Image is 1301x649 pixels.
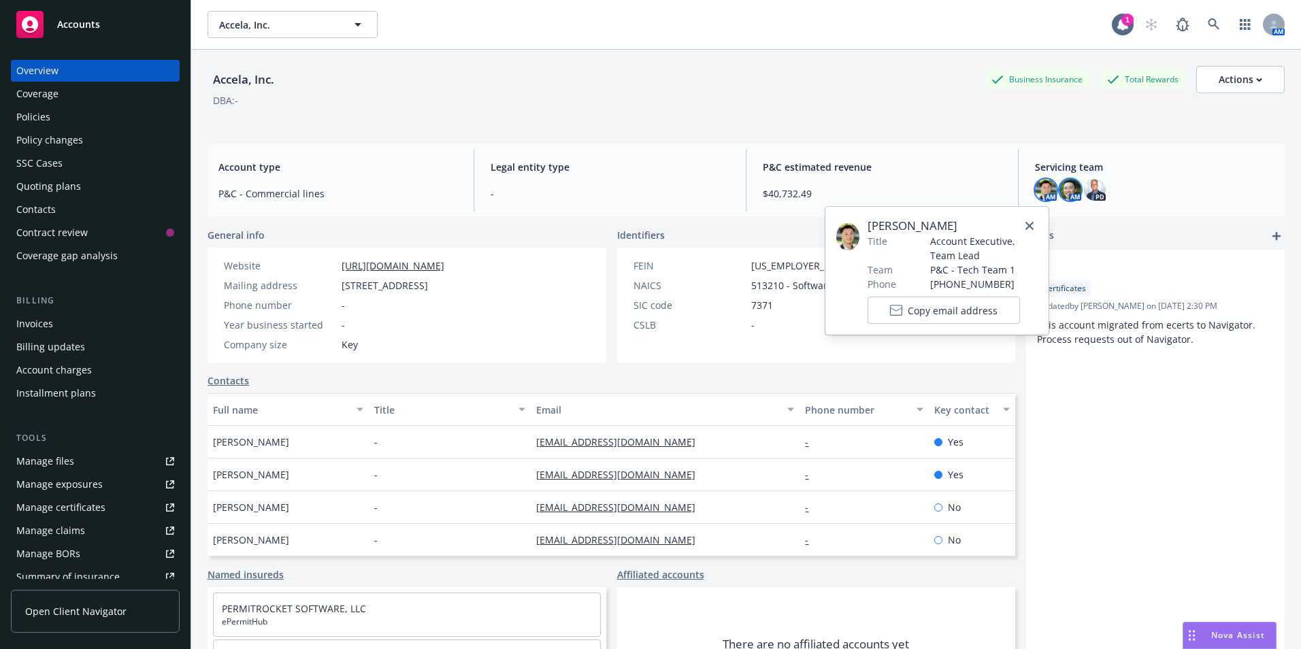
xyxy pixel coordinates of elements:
span: P&C - Commercial lines [218,186,457,201]
div: FEIN [633,259,746,273]
span: Title [868,234,887,248]
span: Yes [948,435,964,449]
div: Coverage gap analysis [16,245,118,267]
a: PERMITROCKET SOFTWARE, LLC [222,602,366,615]
span: P&C estimated revenue [763,160,1002,174]
a: Invoices [11,313,180,335]
a: Contacts [11,199,180,220]
a: Search [1200,11,1228,38]
div: Actions [1219,67,1262,93]
span: Account type [218,160,457,174]
img: photo [1059,179,1081,201]
div: Installment plans [16,382,96,404]
span: Key [342,337,358,352]
a: Start snowing [1138,11,1165,38]
span: [PERSON_NAME] [213,533,289,547]
span: Team [868,263,893,277]
span: This account migrated from ecerts to Navigator. Process requests out of Navigator. [1037,318,1258,346]
a: Account charges [11,359,180,381]
a: Billing updates [11,336,180,358]
img: photo [1084,179,1106,201]
div: 1 [1121,14,1134,26]
button: Actions [1196,66,1285,93]
span: - [342,298,345,312]
div: Title [374,403,510,417]
span: Open Client Navigator [25,604,127,618]
span: - [374,467,378,482]
img: employee photo [836,223,859,250]
a: Overview [11,60,180,82]
div: Manage files [16,450,74,472]
span: - [374,533,378,547]
a: Policy changes [11,129,180,151]
div: Company size [224,337,336,352]
a: Contacts [208,373,249,388]
span: Updated by [PERSON_NAME] on [DATE] 2:30 PM [1037,300,1274,312]
span: Phone [868,277,896,291]
span: Legal entity type [491,160,729,174]
span: Servicing team [1035,160,1274,174]
a: - [805,501,819,514]
div: Manage certificates [16,497,105,518]
span: Account Executive, Team Lead [930,234,1038,263]
div: -CertificatesUpdatedby [PERSON_NAME] on [DATE] 2:30 PMThis account migrated from ecerts to Naviga... [1026,250,1285,357]
a: Affiliated accounts [617,567,704,582]
span: [PHONE_NUMBER] [930,277,1038,291]
div: Email [536,403,780,417]
a: Policies [11,106,180,128]
span: [PERSON_NAME] [213,435,289,449]
div: Tools [11,431,180,445]
div: Manage claims [16,520,85,542]
div: Contacts [16,199,56,220]
span: [US_EMPLOYER_IDENTIFICATION_NUMBER] [751,259,946,273]
div: Coverage [16,83,59,105]
a: Report a Bug [1169,11,1196,38]
button: Email [531,393,800,426]
button: Key contact [929,393,1015,426]
a: Switch app [1232,11,1259,38]
a: Manage claims [11,520,180,542]
a: - [805,533,819,546]
div: Key contact [934,403,995,417]
span: - [342,318,345,332]
span: - [1037,261,1238,275]
a: [EMAIL_ADDRESS][DOMAIN_NAME] [536,435,706,448]
span: Accela, Inc. [219,18,337,32]
div: Account charges [16,359,92,381]
div: Phone number [224,298,336,312]
a: [EMAIL_ADDRESS][DOMAIN_NAME] [536,501,706,514]
a: Installment plans [11,382,180,404]
div: Total Rewards [1100,71,1185,88]
div: Contract review [16,222,88,244]
a: Contract review [11,222,180,244]
span: - [491,186,729,201]
div: Drag to move [1183,622,1200,648]
div: Full name [213,403,348,417]
span: No [948,533,961,547]
span: Copy email address [908,303,998,318]
div: Quoting plans [16,176,81,197]
a: Manage files [11,450,180,472]
span: Manage exposures [11,473,180,495]
a: SSC Cases [11,152,180,174]
span: Nova Assist [1211,629,1265,641]
a: - [805,435,819,448]
div: Mailing address [224,278,336,293]
a: Summary of insurance [11,566,180,588]
div: Billing updates [16,336,85,358]
div: Policies [16,106,50,128]
span: General info [208,228,265,242]
button: Full name [208,393,369,426]
button: Copy email address [868,297,1020,324]
a: Accounts [11,5,180,44]
button: Nova Assist [1183,622,1277,649]
span: 513210 - Software Publishers [751,278,884,293]
div: Manage exposures [16,473,103,495]
div: Website [224,259,336,273]
div: Accela, Inc. [208,71,280,88]
a: Named insureds [208,567,284,582]
span: P&C - Tech Team 1 [930,263,1038,277]
span: Accounts [57,19,100,30]
span: [PERSON_NAME] [868,218,1038,234]
div: Billing [11,294,180,307]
